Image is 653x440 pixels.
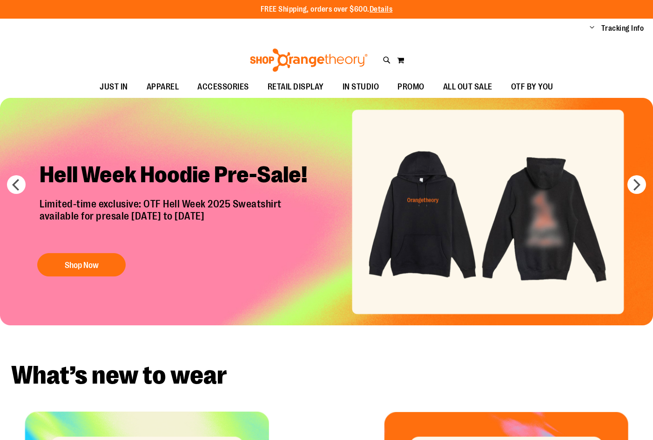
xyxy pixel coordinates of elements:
[11,363,642,388] h2: What’s new to wear
[397,76,424,97] span: PROMO
[601,23,644,34] a: Tracking Info
[261,4,393,15] p: FREE Shipping, orders over $600.
[627,175,646,194] button: next
[33,154,323,281] a: Hell Week Hoodie Pre-Sale! Limited-time exclusive: OTF Hell Week 2025 Sweatshirtavailable for pre...
[249,48,369,72] img: Shop Orangetheory
[100,76,128,97] span: JUST IN
[590,24,594,33] button: Account menu
[343,76,379,97] span: IN STUDIO
[37,253,126,276] button: Shop Now
[147,76,179,97] span: APPAREL
[370,5,393,14] a: Details
[7,175,26,194] button: prev
[33,154,323,198] h2: Hell Week Hoodie Pre-Sale!
[33,198,323,244] p: Limited-time exclusive: OTF Hell Week 2025 Sweatshirt available for presale [DATE] to [DATE]
[268,76,324,97] span: RETAIL DISPLAY
[197,76,249,97] span: ACCESSORIES
[443,76,492,97] span: ALL OUT SALE
[511,76,553,97] span: OTF BY YOU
